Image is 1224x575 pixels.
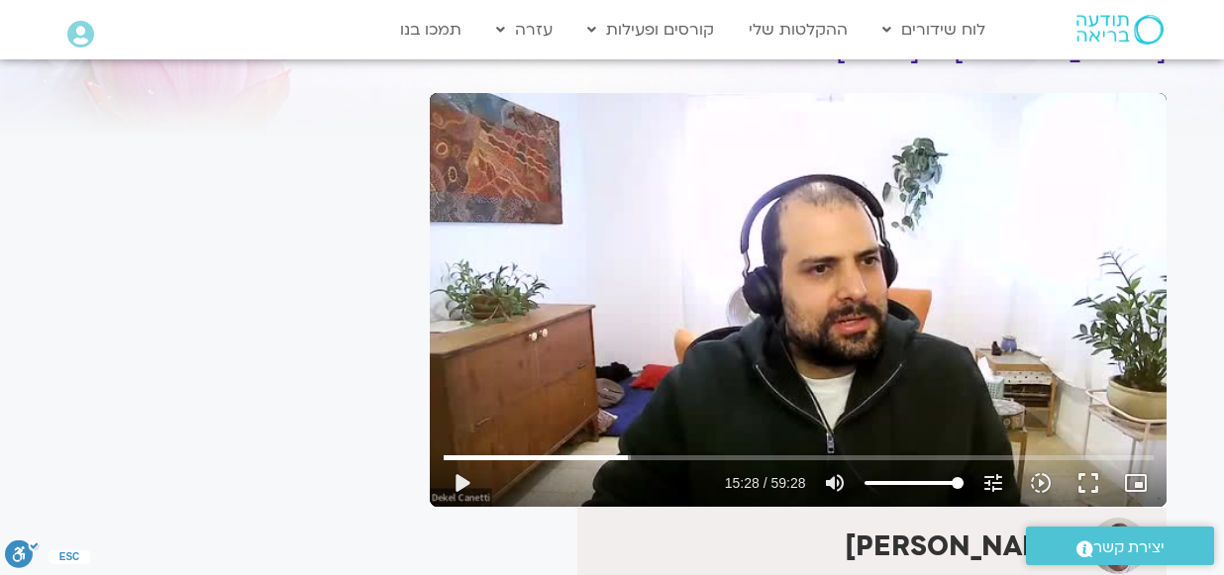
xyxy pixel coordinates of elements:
[577,11,724,48] a: קורסים ופעילות
[486,11,562,48] a: עזרה
[845,527,1075,565] strong: [PERSON_NAME]
[390,11,471,48] a: תמכו בנו
[872,11,995,48] a: לוח שידורים
[1026,527,1214,565] a: יצירת קשר
[1076,15,1164,45] img: תודעה בריאה
[1093,534,1165,561] span: יצירת קשר
[739,11,858,48] a: ההקלטות שלי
